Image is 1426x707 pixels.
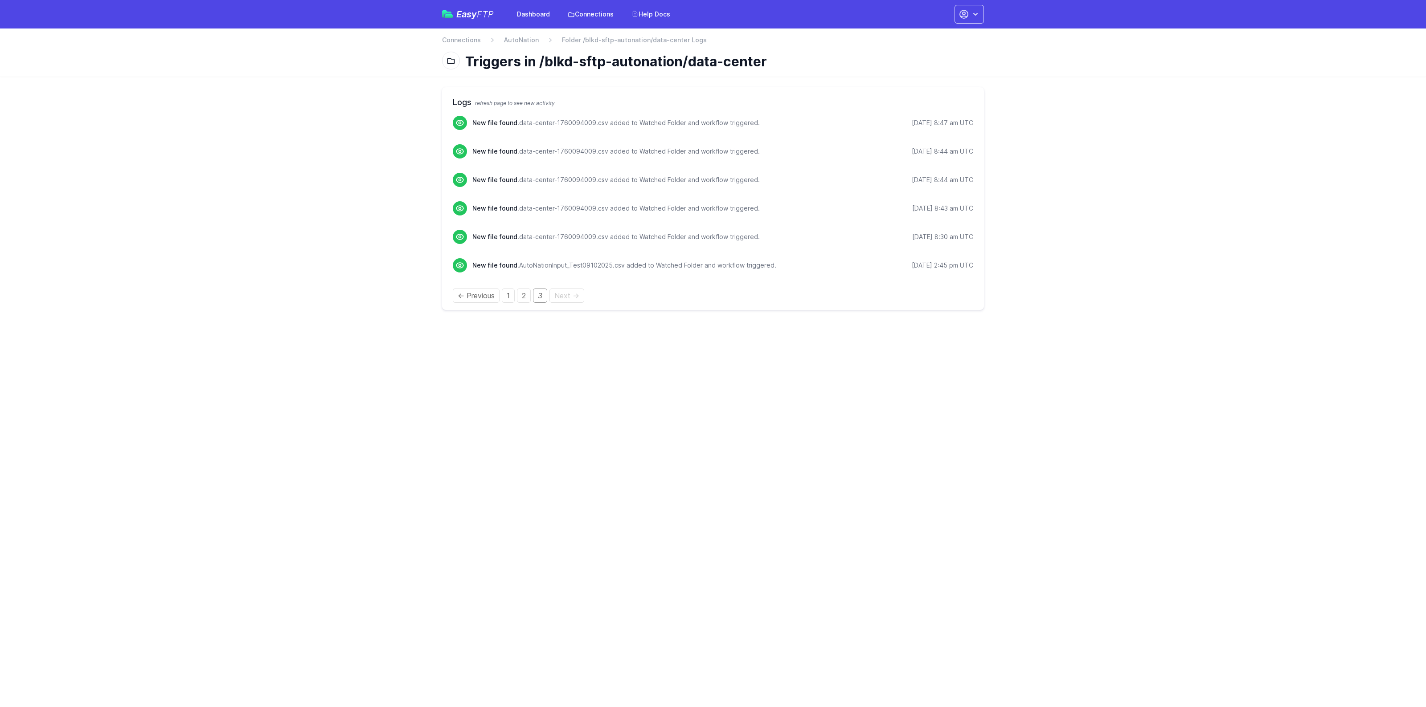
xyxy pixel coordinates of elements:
div: Pagination [453,290,973,301]
span: New file found. [472,147,519,155]
span: New file found. [472,204,519,212]
p: data-center-1760094009.csv added to Watched Folder and workflow triggered. [472,175,760,184]
span: Folder /blkd-sftp-autonation/data-center Logs [562,36,707,45]
a: Connections [442,36,481,45]
span: New file found. [472,119,519,126]
a: Previous page [453,288,500,303]
p: data-center-1760094009.csv added to Watched Folder and workflow triggered. [472,118,760,127]
em: Page 3 [533,288,547,303]
p: data-center-1760094009.csv added to Watched Folder and workflow triggered. [472,204,760,213]
h2: Logs [453,96,973,109]
span: New file found. [472,176,519,183]
a: EasyFTP [442,10,494,19]
img: easyftp_logo.png [442,10,453,18]
span: refresh page to see new activity [475,100,555,106]
div: [DATE] 8:44 am UTC [912,147,973,156]
a: Page 1 [502,288,515,303]
a: Connections [562,6,619,22]
a: Page 2 [517,288,531,303]
a: Dashboard [512,6,555,22]
nav: Breadcrumb [442,36,984,50]
span: Easy [456,10,494,19]
span: New file found. [472,233,519,240]
p: data-center-1760094009.csv added to Watched Folder and workflow triggered. [472,147,760,156]
span: FTP [477,9,494,20]
span: Next page [549,288,584,303]
div: [DATE] 8:30 am UTC [912,232,973,241]
p: AutoNationInput_Test09102025.csv added to Watched Folder and workflow triggered. [472,261,776,270]
h1: Triggers in /blkd-sftp-autonation/data-center [465,53,977,69]
div: [DATE] 2:45 pm UTC [912,261,973,270]
div: [DATE] 8:47 am UTC [912,118,973,127]
a: Help Docs [626,6,676,22]
div: [DATE] 8:43 am UTC [912,204,973,213]
div: [DATE] 8:44 am UTC [912,175,973,184]
p: data-center-1760094009.csv added to Watched Folder and workflow triggered. [472,232,760,241]
span: New file found. [472,261,519,269]
a: AutoNation [504,36,539,45]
